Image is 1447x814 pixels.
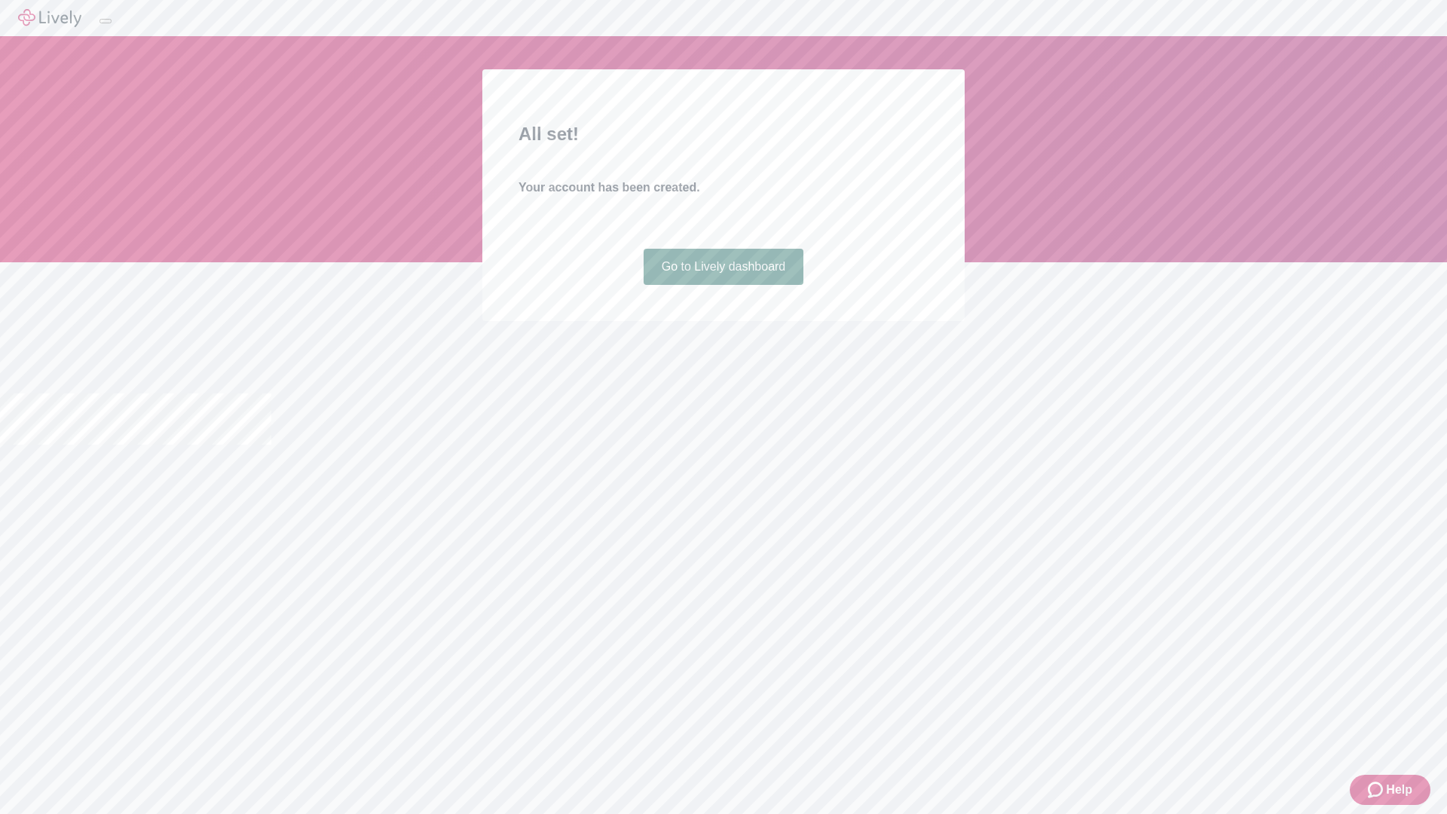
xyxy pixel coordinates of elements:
[1368,781,1386,799] svg: Zendesk support icon
[519,121,928,148] h2: All set!
[99,19,112,23] button: Log out
[18,9,81,27] img: Lively
[1386,781,1412,799] span: Help
[519,179,928,197] h4: Your account has been created.
[644,249,804,285] a: Go to Lively dashboard
[1350,775,1430,805] button: Zendesk support iconHelp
